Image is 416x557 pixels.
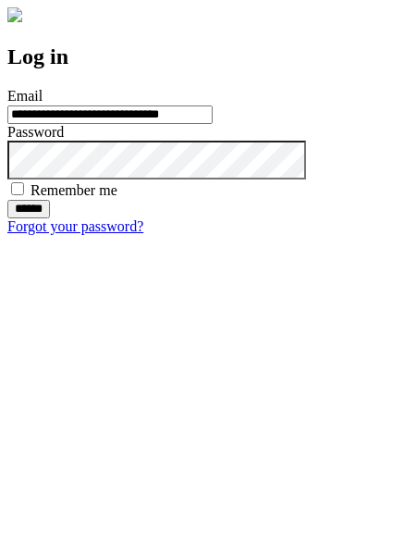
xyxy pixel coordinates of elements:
[7,124,64,140] label: Password
[7,44,409,69] h2: Log in
[7,218,143,234] a: Forgot your password?
[7,7,22,22] img: logo-4e3dc11c47720685a147b03b5a06dd966a58ff35d612b21f08c02c0306f2b779.png
[31,182,117,198] label: Remember me
[7,88,43,104] label: Email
